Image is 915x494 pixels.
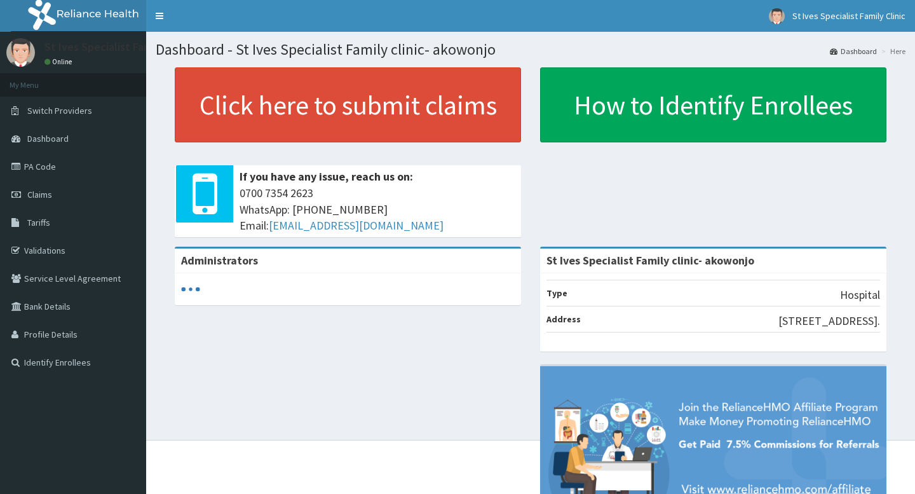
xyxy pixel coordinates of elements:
span: Tariffs [27,217,50,228]
svg: audio-loading [181,280,200,299]
span: Switch Providers [27,105,92,116]
img: User Image [769,8,785,24]
h1: Dashboard - St Ives Specialist Family clinic- akowonjo [156,41,905,58]
img: User Image [6,38,35,67]
p: Hospital [840,287,880,303]
span: St Ives Specialist Family Clinic [792,10,905,22]
b: If you have any issue, reach us on: [240,169,413,184]
a: Online [44,57,75,66]
b: Type [546,287,567,299]
b: Administrators [181,253,258,268]
span: Claims [27,189,52,200]
p: [STREET_ADDRESS]. [778,313,880,329]
b: Address [546,313,581,325]
span: 0700 7354 2623 WhatsApp: [PHONE_NUMBER] Email: [240,185,515,234]
a: [EMAIL_ADDRESS][DOMAIN_NAME] [269,218,444,233]
a: Click here to submit claims [175,67,521,142]
strong: St Ives Specialist Family clinic- akowonjo [546,253,754,268]
a: How to Identify Enrollees [540,67,886,142]
span: Dashboard [27,133,69,144]
a: Dashboard [830,46,877,57]
li: Here [878,46,905,57]
p: St Ives Specialist Family Clinic [44,41,193,53]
